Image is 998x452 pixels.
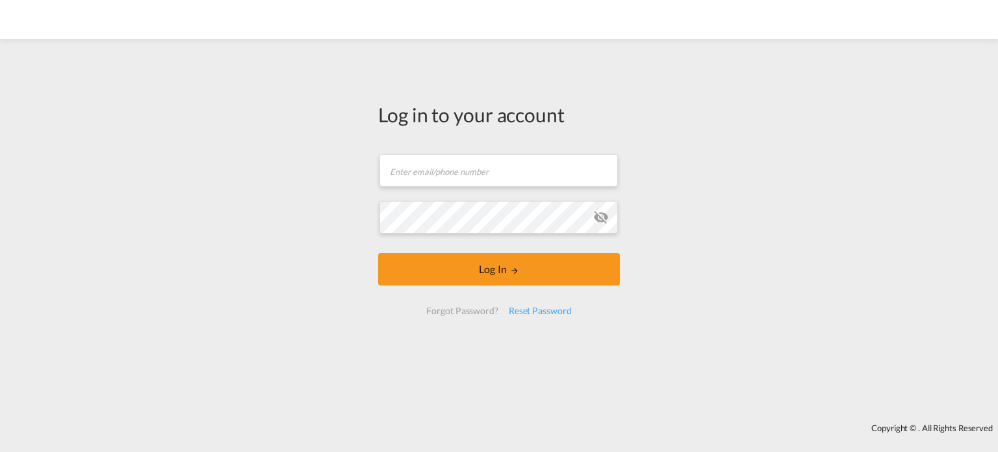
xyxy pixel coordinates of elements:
md-icon: icon-eye-off [593,209,609,225]
input: Enter email/phone number [379,154,618,187]
div: Forgot Password? [421,299,503,323]
div: Log in to your account [378,101,620,128]
div: Reset Password [504,299,577,323]
button: LOGIN [378,253,620,286]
